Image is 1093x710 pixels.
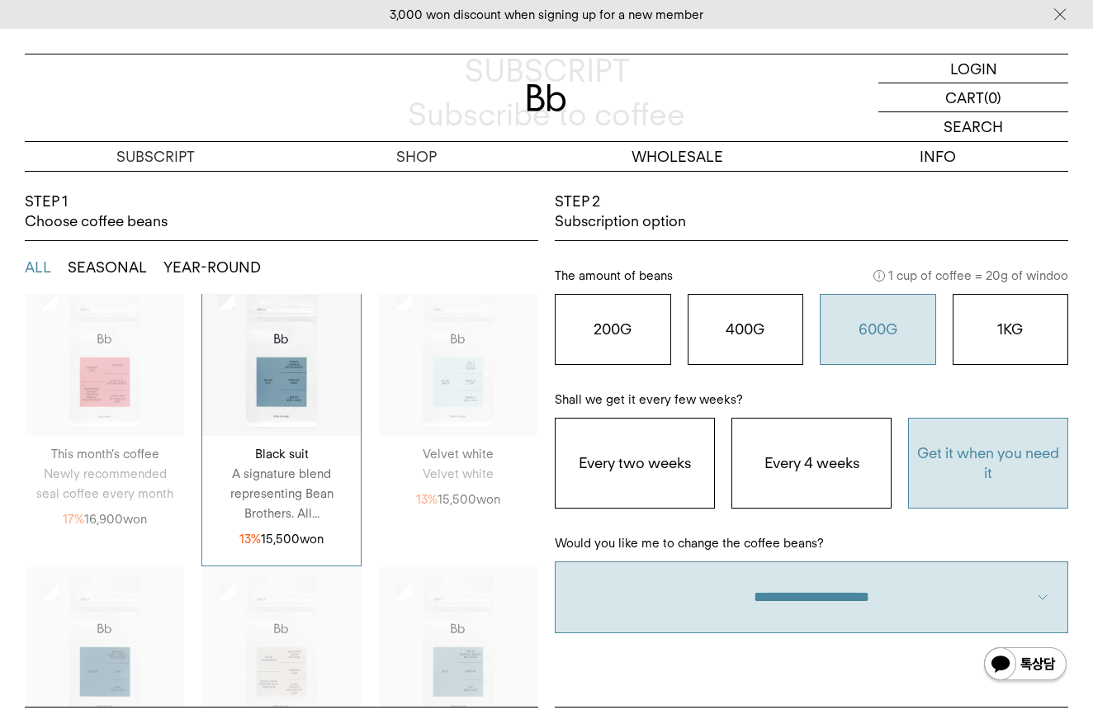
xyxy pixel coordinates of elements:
p: STEP 1 Choose coffee beans [25,192,168,232]
button: Every 4 weeks [731,418,892,509]
p: STEP 2 Subscription option [555,192,686,232]
p: SEARCH [944,112,1003,141]
button: Get it when you need it [908,418,1068,509]
p: 16,900 [63,509,147,529]
span: 17% [63,512,84,527]
a: LOGIN [878,54,1068,83]
a: SUBSCRIPT [25,142,286,171]
span: won [476,492,500,507]
p: The amount of beans [555,266,1068,294]
img: Product image [202,277,361,436]
o: 600G [859,320,897,338]
p: Shall we get it every few weeks? [555,390,1068,418]
o: 200G [594,320,632,338]
p: Velvet white [379,464,537,484]
a: SHOP [286,142,546,171]
p: LOGIN [950,54,997,83]
button: YEAR-ROUND [163,258,261,277]
p: 15,500 [416,490,500,509]
span: 13% [239,532,261,547]
p: Newly recommended seal coffee every month [26,464,184,504]
o: 1KG [997,320,1023,338]
p: Velvet white [379,444,537,464]
p: This month's coffee [26,444,184,464]
span: won [300,532,324,547]
button: ALL [25,258,51,277]
p: Black suit [202,444,361,464]
span: 13% [416,492,438,507]
button: 1KG [953,294,1069,365]
button: 200G [555,294,671,365]
o: 400G [726,320,764,338]
p: A signature blend representing Bean Brothers. All... [202,464,361,523]
p: (0) [984,83,1001,111]
a: 3,000 won discount when signing up for a new member [390,7,703,22]
button: 400G [688,294,804,365]
img: Logo [527,84,566,111]
img: Kakao Talk channel 1:1 chat button [982,646,1068,685]
p: CART [945,83,984,111]
a: CART (0) [878,83,1068,112]
p: WHOLESALE [546,142,807,171]
button: 600G [820,294,936,365]
p: Would you like me to change the coffee beans? [555,533,1068,561]
span: 1 cup of coffee = 20g of windoo [873,266,1068,286]
img: Product image [379,277,537,436]
button: SEASONAL [68,258,147,277]
span: won [123,512,147,527]
button: Every two weeks [555,418,715,509]
p: 15,500 [239,529,324,549]
img: Product image [26,277,184,436]
p: INFO [807,142,1068,171]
